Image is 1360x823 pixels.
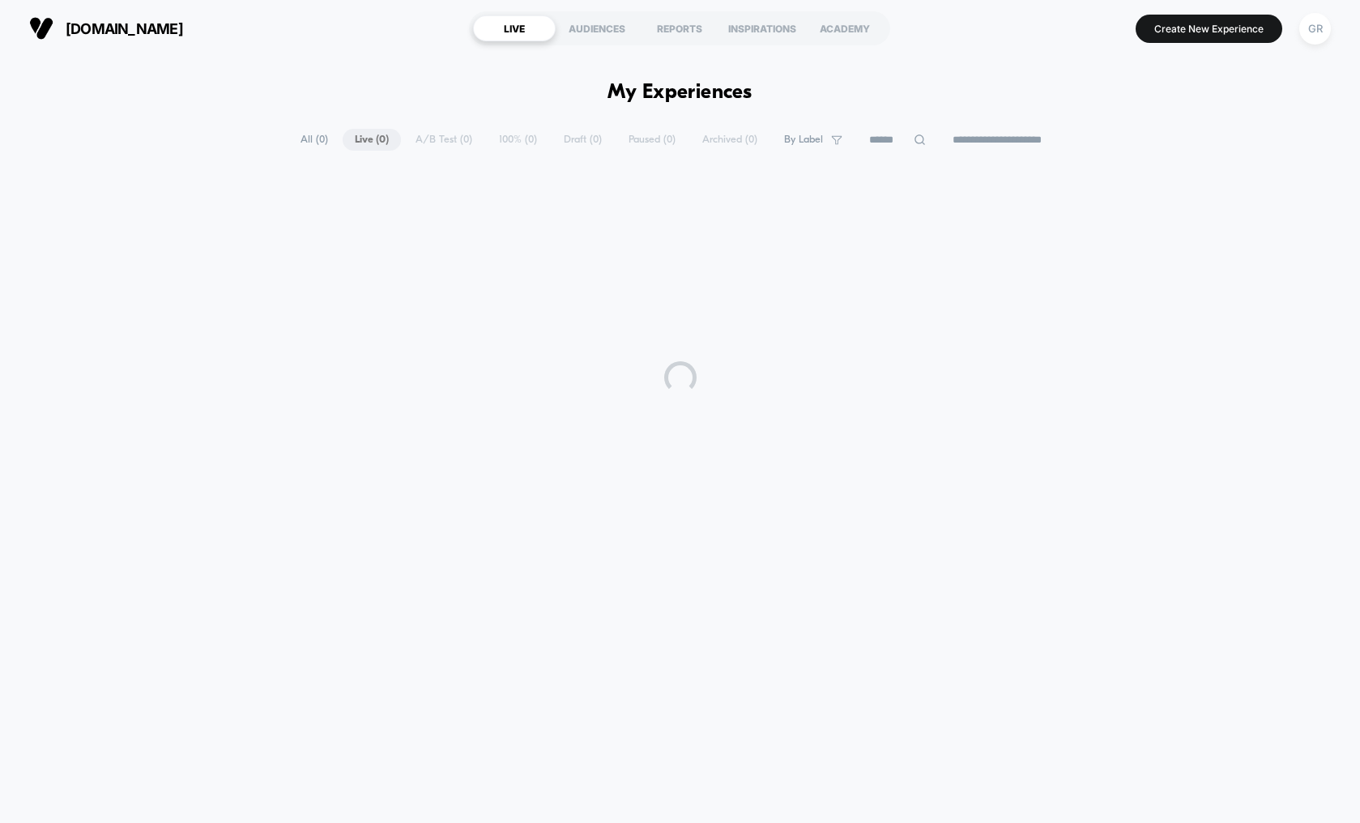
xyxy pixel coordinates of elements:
span: [DOMAIN_NAME] [66,20,183,37]
div: GR [1299,13,1331,45]
span: All ( 0 ) [288,129,340,151]
img: Visually logo [29,16,53,41]
button: [DOMAIN_NAME] [24,15,188,41]
div: INSPIRATIONS [721,15,804,41]
div: LIVE [473,15,556,41]
button: Create New Experience [1136,15,1282,43]
div: AUDIENCES [556,15,638,41]
button: GR [1294,12,1336,45]
span: By Label [784,134,823,146]
h1: My Experiences [608,81,752,104]
div: ACADEMY [804,15,886,41]
div: REPORTS [638,15,721,41]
